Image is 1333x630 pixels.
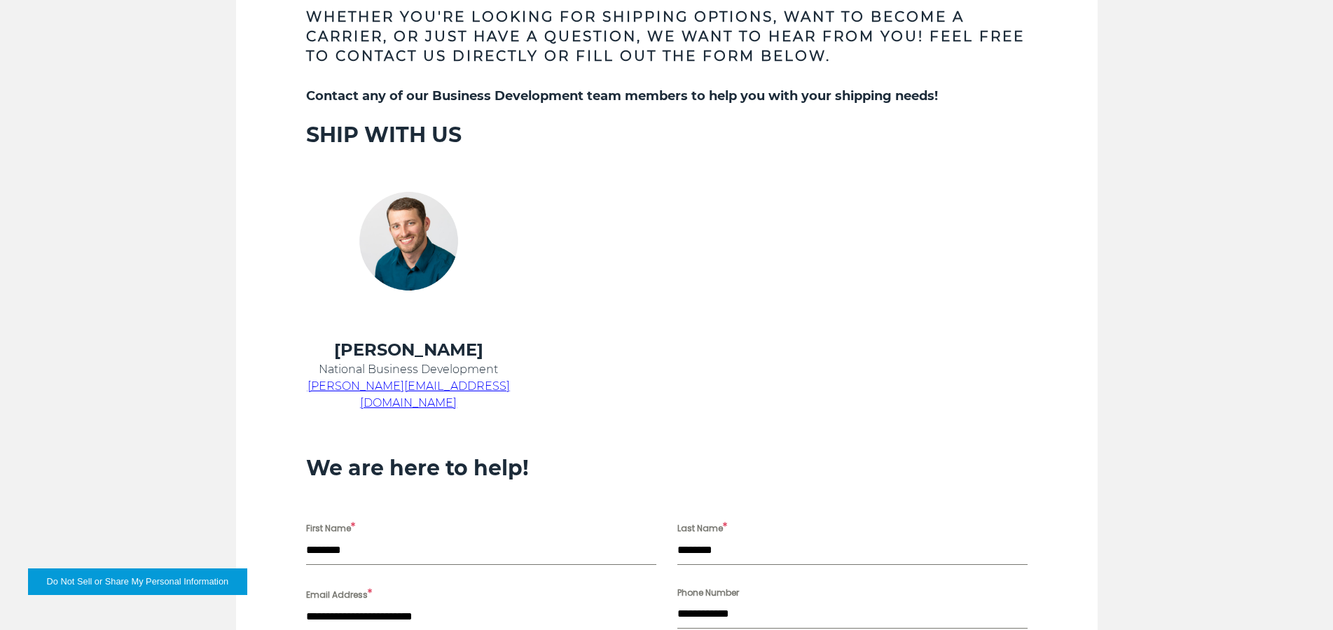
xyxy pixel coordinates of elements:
[306,339,511,361] h4: [PERSON_NAME]
[306,361,511,378] p: National Business Development
[28,568,247,595] button: Do Not Sell or Share My Personal Information
[308,379,510,409] a: [PERSON_NAME][EMAIL_ADDRESS][DOMAIN_NAME]
[306,122,1028,148] h3: SHIP WITH US
[306,7,1028,66] h3: Whether you're looking for shipping options, want to become a carrier, or just have a question, w...
[306,455,1028,482] h3: We are here to help!
[306,87,1028,105] h5: Contact any of our Business Development team members to help you with your shipping needs!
